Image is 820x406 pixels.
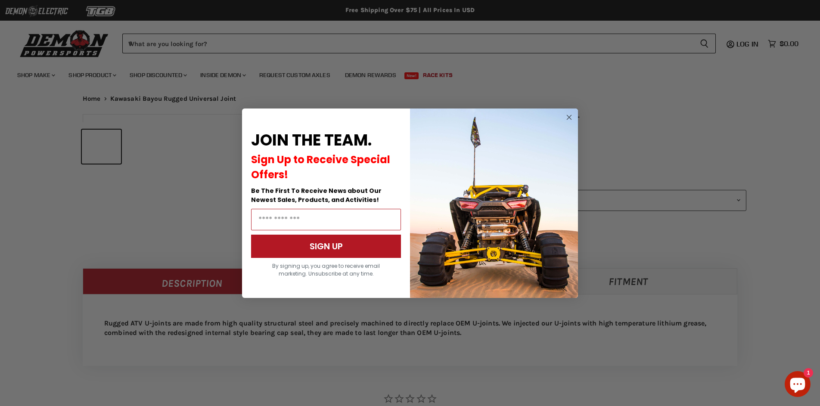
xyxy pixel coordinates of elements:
[782,371,813,399] inbox-online-store-chat: Shopify online store chat
[251,129,372,151] span: JOIN THE TEAM.
[251,152,390,182] span: Sign Up to Receive Special Offers!
[251,235,401,258] button: SIGN UP
[272,262,380,277] span: By signing up, you agree to receive email marketing. Unsubscribe at any time.
[251,209,401,230] input: Email Address
[564,112,575,123] button: Close dialog
[251,186,382,204] span: Be The First To Receive News about Our Newest Sales, Products, and Activities!
[410,108,578,298] img: a9095488-b6e7-41ba-879d-588abfab540b.jpeg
